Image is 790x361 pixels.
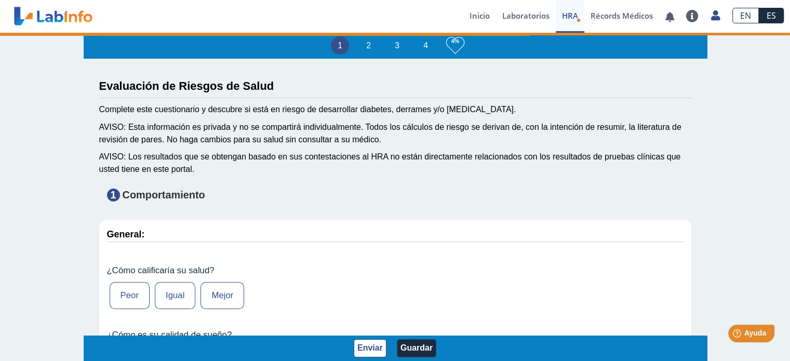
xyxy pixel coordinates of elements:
div: AVISO: Los resultados que se obtengan basado en sus contestaciones al HRA no están directamente r... [99,151,691,176]
h3: 4% [446,35,464,48]
label: Peor [110,282,150,309]
iframe: Help widget launcher [698,320,779,350]
label: ¿Cómo calificaría su salud? [107,265,684,276]
li: 2 [359,36,378,55]
div: AVISO: Esta información es privada y no se compartirá individualmente. Todos los cálculos de ries... [99,121,691,146]
label: ¿Cómo es su calidad de sueño? [107,330,684,340]
span: HRA [562,10,578,21]
a: EN [732,8,759,23]
a: ES [759,8,784,23]
button: Guardar [397,339,436,357]
li: 4 [417,36,435,55]
li: 3 [388,36,406,55]
strong: Comportamiento [123,189,205,200]
li: 1 [331,36,349,55]
div: Complete este cuestionario y descubre si está en riesgo de desarrollar diabetes, derrames y/o [ME... [99,103,691,116]
span: 1 [107,189,120,202]
label: Igual [155,282,195,309]
label: Mejor [200,282,244,309]
button: Enviar [354,339,386,357]
strong: General: [107,229,145,239]
h3: Evaluación de Riesgos de Salud [99,79,691,92]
